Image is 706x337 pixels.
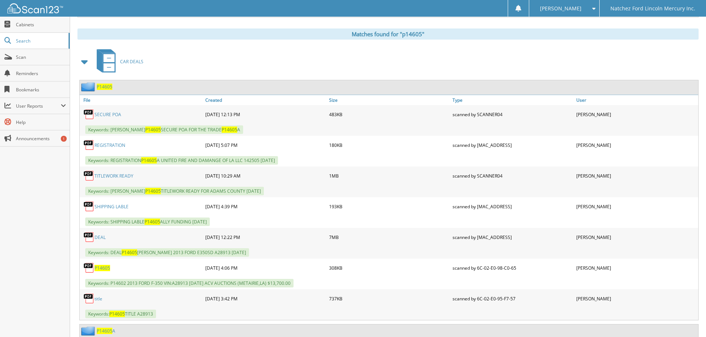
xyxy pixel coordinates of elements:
[203,199,327,214] div: [DATE] 4:39 PM
[85,218,210,226] span: Keywords: SHIPPING LABLE ALLY FUNDING [DATE]
[81,82,97,91] img: folder2.png
[203,95,327,105] a: Created
[16,103,61,109] span: User Reports
[574,107,698,122] div: [PERSON_NAME]
[145,127,161,133] span: P14605
[81,326,97,336] img: folder2.png
[83,201,95,212] img: PDF.png
[574,260,698,275] div: [PERSON_NAME]
[327,260,451,275] div: 308KB
[83,109,95,120] img: PDF.png
[7,3,63,13] img: scan123-logo-white.svg
[83,232,95,243] img: PDF.png
[574,199,698,214] div: [PERSON_NAME]
[80,95,203,105] a: File
[109,311,125,317] span: P14605
[83,139,95,151] img: PDF.png
[85,156,278,165] span: Keywords: REGISTRATION A UNITED FIRE AND DAMANGE OF LA LLC 142505 [DATE]
[451,230,574,245] div: scanned by [MAC_ADDRESS]
[120,58,143,65] span: CAR DEALS
[122,249,137,256] span: P14605
[327,107,451,122] div: 483KB
[540,6,581,11] span: [PERSON_NAME]
[141,157,157,164] span: P14605
[92,47,143,76] a: CAR DEALS
[203,260,327,275] div: [DATE] 4:06 PM
[97,328,112,334] span: P14605
[85,248,249,257] span: Keywords: DEAL [PERSON_NAME] 2013 FORD E350SD A28913 [DATE]
[16,38,65,44] span: Search
[95,142,125,148] a: REGISTRATION
[97,84,112,90] a: P14605
[95,111,121,118] a: SECURE POA
[83,170,95,181] img: PDF.png
[203,168,327,183] div: [DATE] 10:29 AM
[451,291,574,306] div: scanned by 6C-02-E0-95-F7-57
[327,230,451,245] div: 7MB
[222,127,237,133] span: P14605
[451,199,574,214] div: scanned by [MAC_ADDRESS]
[327,291,451,306] div: 737KB
[83,262,95,273] img: PDF.png
[61,136,67,142] div: 1
[16,70,66,77] span: Reminders
[574,291,698,306] div: [PERSON_NAME]
[85,279,294,287] span: Keywords: P14602 2013 FORD F-350 VIN:A28913 [DATE] ACV AUCTIONS (METAIRIE,LA) $13,700.00
[95,296,102,302] a: title
[574,230,698,245] div: [PERSON_NAME]
[85,125,243,134] span: Keywords: [PERSON_NAME] SECURE POA FOR THE TRADE A
[327,168,451,183] div: 1MB
[451,168,574,183] div: scanned by SCANNER04
[574,95,698,105] a: User
[327,95,451,105] a: Size
[16,54,66,60] span: Scan
[95,203,129,210] a: SHIPPING LABLE
[451,107,574,122] div: scanned by SCANNER04
[327,199,451,214] div: 193KB
[327,138,451,152] div: 180KB
[574,138,698,152] div: [PERSON_NAME]
[145,188,161,194] span: P14605
[16,135,66,142] span: Announcements
[203,138,327,152] div: [DATE] 5:07 PM
[203,291,327,306] div: [DATE] 3:42 PM
[203,230,327,245] div: [DATE] 12:22 PM
[451,138,574,152] div: scanned by [MAC_ADDRESS]
[85,187,264,195] span: Keywords: [PERSON_NAME] TITLEWORK READY FOR ADAMS COUNTY [DATE]
[77,28,699,40] div: Matches found for "p14605"
[97,328,115,334] a: P14605A
[574,168,698,183] div: [PERSON_NAME]
[610,6,695,11] span: Natchez Ford Lincoln Mercury Inc.
[145,219,160,225] span: P14605
[16,87,66,93] span: Bookmarks
[16,21,66,28] span: Cabinets
[16,119,66,125] span: Help
[95,173,133,179] a: TITLEWORK READY
[95,265,110,271] a: P14605
[451,260,574,275] div: scanned by 6C-02-E0-98-C0-65
[451,95,574,105] a: Type
[95,234,106,240] a: DEAL
[203,107,327,122] div: [DATE] 12:13 PM
[83,293,95,304] img: PDF.png
[85,310,156,318] span: Keywords: TITLE A28913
